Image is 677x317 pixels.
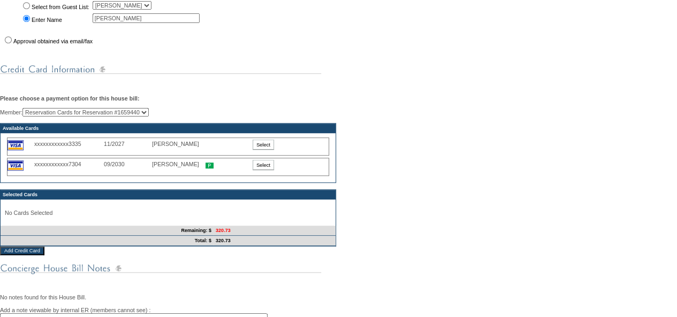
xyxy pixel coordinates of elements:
td: Remaining: $ [1,226,214,236]
td: 320.73 [214,226,336,236]
label: Approval obtained via email/fax [13,38,93,44]
img: icon_primary.gif [206,163,214,168]
td: Total: $ [1,236,214,246]
div: [PERSON_NAME] [152,161,206,167]
img: icon_cc_visa.gif [7,160,24,171]
p: No Cards Selected [5,210,331,216]
div: 11/2027 [104,141,152,147]
div: [PERSON_NAME] [152,141,206,147]
label: Select from Guest List: [32,4,89,10]
label: Enter Name [32,17,62,23]
img: icon_cc_visa.gif [7,140,24,150]
div: 09/2030 [104,161,152,167]
div: xxxxxxxxxxxx7304 [34,161,104,167]
input: Select [253,160,274,170]
td: Selected Cards [1,190,336,199]
input: Select [253,140,274,150]
div: xxxxxxxxxxxx3335 [34,141,104,147]
td: Available Cards [1,123,336,133]
td: 320.73 [214,236,336,246]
